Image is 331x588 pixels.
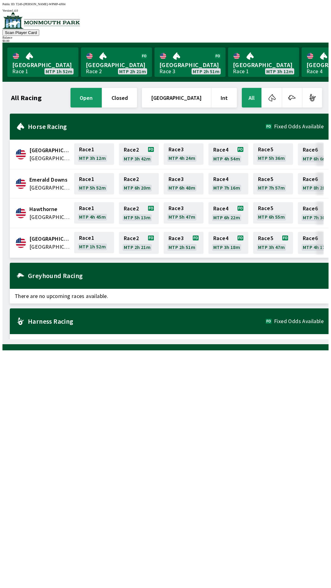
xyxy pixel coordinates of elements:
[306,69,322,74] div: Race 4
[208,143,248,165] a: Race4MTP 4h 54m
[79,236,94,240] span: Race 1
[274,319,324,324] span: Fixed Odds Available
[303,177,318,182] span: Race 6
[79,156,106,160] span: MTP 3h 12m
[12,61,74,69] span: [GEOGRAPHIC_DATA]
[2,9,329,12] div: Version 1.4.0
[124,236,139,241] span: Race 2
[258,236,273,241] span: Race 5
[79,147,94,152] span: Race 1
[274,124,324,129] span: Fixed Odds Available
[28,319,266,324] h2: Harness Racing
[169,206,184,211] span: Race 3
[169,147,184,152] span: Race 3
[7,47,78,77] a: [GEOGRAPHIC_DATA]Race 1MTP 1h 52m
[46,69,72,74] span: MTP 1h 52m
[29,235,70,243] span: Monmouth Park
[266,69,293,74] span: MTP 3h 12m
[124,185,150,190] span: MTP 6h 20m
[213,156,240,161] span: MTP 4h 54m
[142,88,211,107] button: [GEOGRAPHIC_DATA]
[213,236,228,241] span: Race 4
[303,206,318,211] span: Race 6
[11,95,42,100] h1: All Racing
[169,214,195,219] span: MTP 5h 47m
[258,177,273,182] span: Race 5
[303,156,327,161] span: MTP 6h 6m
[159,69,175,74] div: Race 3
[29,213,70,221] span: United States
[74,232,114,254] a: Race1MTP 1h 52m
[79,214,106,219] span: MTP 4h 45m
[159,61,221,69] span: [GEOGRAPHIC_DATA]
[86,61,147,69] span: [GEOGRAPHIC_DATA]
[193,69,219,74] span: MTP 2h 51m
[169,177,184,182] span: Race 3
[213,147,228,152] span: Race 4
[258,185,285,190] span: MTP 7h 57m
[258,245,285,250] span: MTP 3h 47m
[242,88,261,107] button: All
[28,124,266,129] h2: Horse Racing
[213,185,240,190] span: MTP 7h 16m
[79,185,106,190] span: MTP 5h 52m
[79,206,94,211] span: Race 1
[10,289,329,303] span: There are no upcoming races available.
[233,61,294,69] span: [GEOGRAPHIC_DATA]
[124,245,150,250] span: MTP 2h 21m
[258,156,285,160] span: MTP 5h 36m
[169,236,184,241] span: Race 3
[303,185,329,190] span: MTP 8h 28m
[154,47,226,77] a: [GEOGRAPHIC_DATA]Race 3MTP 2h 51m
[169,185,195,190] span: MTP 6h 48m
[164,232,204,254] a: Race3MTP 2h 51m
[12,69,28,74] div: Race 1
[303,147,318,152] span: Race 6
[70,88,102,107] button: open
[169,156,195,160] span: MTP 4h 24m
[258,214,285,219] span: MTP 6h 55m
[124,215,150,220] span: MTP 5h 13m
[164,202,204,224] a: Race3MTP 5h 47m
[119,232,159,254] a: Race2MTP 2h 21m
[303,236,318,241] span: Race 6
[2,29,39,36] button: Scan Player Card
[258,206,273,211] span: Race 5
[119,173,159,194] a: Race2MTP 6h 20m
[213,215,240,220] span: MTP 6h 22m
[119,202,159,224] a: Race2MTP 5h 13m
[124,177,139,182] span: Race 2
[303,215,329,220] span: MTP 7h 30m
[124,147,139,152] span: Race 2
[119,143,159,165] a: Race2MTP 3h 42m
[16,2,66,6] span: T24S-[PERSON_NAME]-WPMP-4JH4
[169,245,195,250] span: MTP 2h 51m
[74,173,114,194] a: Race1MTP 5h 52m
[303,245,329,250] span: MTP 4h 17m
[74,143,114,165] a: Race1MTP 3h 12m
[29,243,70,251] span: United States
[164,173,204,194] a: Race3MTP 6h 48m
[228,47,299,77] a: [GEOGRAPHIC_DATA]Race 1MTP 3h 12m
[213,245,240,250] span: MTP 3h 18m
[28,273,324,278] h2: Greyhound Racing
[29,146,70,154] span: Canterbury Park
[102,88,137,107] button: closed
[119,69,146,74] span: MTP 2h 21m
[253,202,293,224] a: Race5MTP 6h 55m
[208,232,248,254] a: Race4MTP 3h 18m
[233,69,249,74] div: Race 1
[253,232,293,254] a: Race5MTP 3h 47m
[253,143,293,165] a: Race5MTP 5h 36m
[2,39,329,43] div: $ 0.00
[74,202,114,224] a: Race1MTP 4h 45m
[211,88,237,107] button: Int
[29,184,70,192] span: United States
[29,154,70,162] span: United States
[253,173,293,194] a: Race5MTP 7h 57m
[79,177,94,182] span: Race 1
[213,177,228,182] span: Race 4
[208,202,248,224] a: Race4MTP 6h 22m
[29,205,70,213] span: Hawthorne
[86,69,102,74] div: Race 2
